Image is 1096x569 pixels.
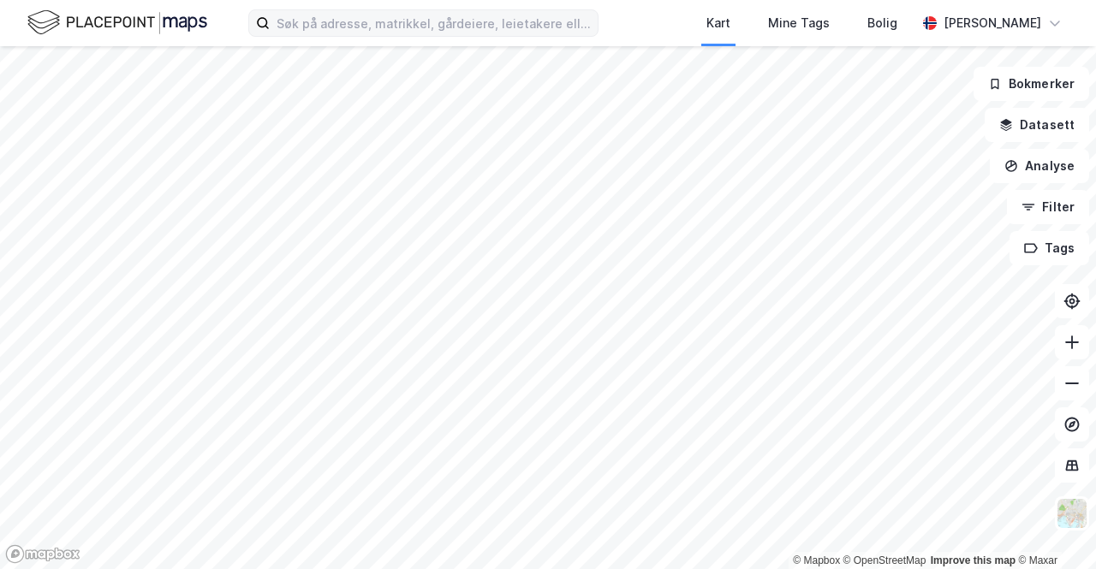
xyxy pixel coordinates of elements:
[768,13,830,33] div: Mine Tags
[706,13,730,33] div: Kart
[27,8,207,38] img: logo.f888ab2527a4732fd821a326f86c7f29.svg
[1010,487,1096,569] iframe: Chat Widget
[944,13,1041,33] div: [PERSON_NAME]
[270,10,598,36] input: Søk på adresse, matrikkel, gårdeiere, leietakere eller personer
[867,13,897,33] div: Bolig
[1010,487,1096,569] div: Kontrollprogram for chat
